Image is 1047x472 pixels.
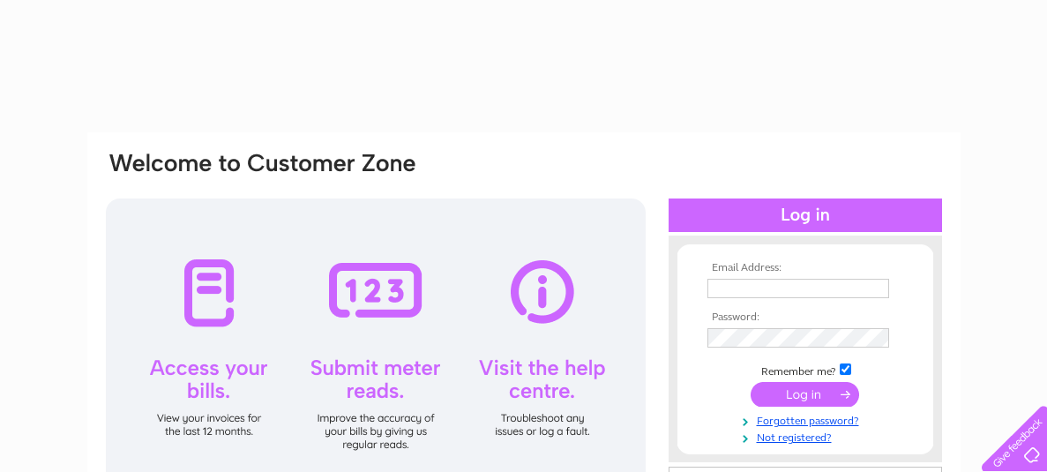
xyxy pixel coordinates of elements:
th: Email Address: [703,262,908,274]
a: Forgotten password? [707,411,908,428]
th: Password: [703,311,908,324]
td: Remember me? [703,361,908,378]
input: Submit [751,382,859,407]
a: Not registered? [707,428,908,445]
